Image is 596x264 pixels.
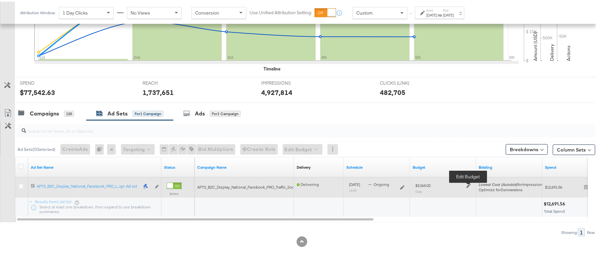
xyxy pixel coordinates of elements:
div: 1,737,651 [143,86,174,96]
span: SPEND [20,78,70,85]
label: Active [167,190,182,194]
a: Shows the current budget of Ad Set. [413,163,474,168]
div: Row [587,229,595,233]
text: Actions [566,44,572,59]
div: Timeline [264,64,280,70]
a: Reflects the ability of your Ad Set to achieve delivery based on ad states, schedule and budget. [297,163,311,168]
span: $12,691.56 [545,183,581,188]
div: [DATE] [427,11,438,16]
em: Lowest Cost (Autobid) [479,180,518,185]
div: 0 [95,143,107,153]
div: for 1 Campaign [133,109,163,115]
a: Shows your bid and optimisation settings for this Ad Set. [479,163,540,168]
span: Custom [356,8,373,14]
span: REACH [143,78,192,85]
span: IMPRESSIONS [261,78,311,85]
span: ongoing [374,180,389,185]
div: Ads [195,108,205,116]
em: Conversions [501,186,523,191]
a: Shows the current state of your Ad Set. [164,163,192,168]
div: 482,705 [380,86,405,96]
a: APTS_B2C_Display_National_Facebook_PRO_L...ign Ad set [37,182,140,189]
div: Optimize for [479,186,545,191]
div: $3,265.02 [415,181,431,187]
div: $12,691.56 [544,199,567,205]
span: No Views [131,8,150,14]
a: Shows when your Ad Set is scheduled to deliver. [346,163,407,168]
div: $77,542.63 [20,86,55,96]
text: Delivery [549,42,555,59]
span: CLICKS (LINK) [380,78,430,85]
span: for Impressions [479,180,545,185]
div: 4,927,814 [261,86,292,96]
button: Column Sets [553,143,595,154]
div: 120 [64,109,74,115]
span: Delivering [297,180,319,185]
div: 1 [578,227,585,235]
strong: to [438,11,443,16]
label: End: [443,7,454,11]
sub: Daily [415,188,422,192]
a: Your campaign name. [197,163,291,168]
div: Campaigns [30,108,59,116]
a: The total amount spent to date. [545,163,596,168]
div: for 1 Campaign [210,109,241,115]
div: [DATE] [443,11,454,16]
text: Amount (USD) [533,30,539,59]
div: Ad Sets [107,108,128,116]
div: Attribution Window: [20,9,56,14]
span: [DATE] [349,180,360,185]
span: Total Spend [544,207,565,212]
input: Search Ad Set Name, ID or Objective [26,120,543,133]
span: ↑ [408,11,414,14]
div: Ad Sets ( 0 Selected) [18,145,55,151]
label: Start: [427,7,438,11]
sub: 14:00 [349,187,356,191]
div: APTS_B2C_Display_National_Facebook_PRO_L...ign Ad set [37,182,140,187]
div: Showing: [561,229,578,233]
span: Conversion [195,8,219,14]
button: Breakdowns [506,143,548,153]
span: 1 Day Clicks [63,8,88,14]
div: Delivery [297,163,311,168]
a: Your Ad Set name. [31,163,159,168]
span: APTS_B2C_Display_National_Facebook_PRO_Traffic_SocialDisplay_alwayson_ASC_DARE24_ViewContent [197,183,379,188]
label: Use Unified Attribution Setting: [250,8,312,14]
